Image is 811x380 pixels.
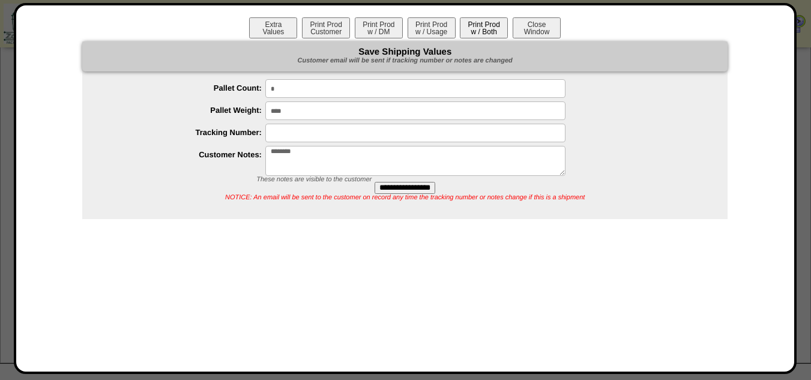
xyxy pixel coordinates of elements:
button: Print ProdCustomer [302,17,350,38]
button: ExtraValues [249,17,297,38]
label: Customer Notes: [106,150,265,159]
label: Pallet Count: [106,83,265,92]
div: Customer email will be sent if tracking number or notes are changed [82,56,728,65]
label: Tracking Number: [106,128,265,137]
span: These notes are visible to the customer [256,176,372,183]
button: Print Prodw / DM [355,17,403,38]
button: CloseWindow [513,17,561,38]
span: NOTICE: An email will be sent to the customer on record any time the tracking number or notes cha... [225,194,585,201]
a: CloseWindow [511,27,562,36]
button: Print Prodw / Usage [408,17,456,38]
label: Pallet Weight: [106,106,265,115]
button: Print Prodw / Both [460,17,508,38]
div: Save Shipping Values [82,41,728,71]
